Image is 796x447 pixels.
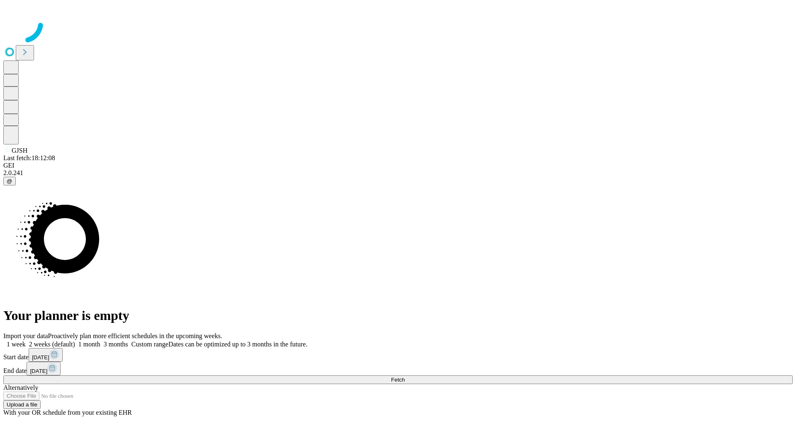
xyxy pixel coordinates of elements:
[3,162,793,169] div: GEI
[3,362,793,375] div: End date
[27,362,61,375] button: [DATE]
[391,377,405,383] span: Fetch
[3,409,132,416] span: With your OR schedule from your existing EHR
[29,341,75,348] span: 2 weeks (default)
[3,177,16,185] button: @
[104,341,128,348] span: 3 months
[7,178,12,184] span: @
[3,332,48,339] span: Import your data
[3,400,41,409] button: Upload a file
[78,341,100,348] span: 1 month
[7,341,26,348] span: 1 week
[168,341,307,348] span: Dates can be optimized up to 3 months in the future.
[3,308,793,323] h1: Your planner is empty
[3,375,793,384] button: Fetch
[3,348,793,362] div: Start date
[3,154,55,161] span: Last fetch: 18:12:08
[29,348,63,362] button: [DATE]
[3,169,793,177] div: 2.0.241
[48,332,222,339] span: Proactively plan more efficient schedules in the upcoming weeks.
[12,147,27,154] span: GJSH
[3,384,38,391] span: Alternatively
[30,368,47,374] span: [DATE]
[32,354,49,360] span: [DATE]
[131,341,168,348] span: Custom range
